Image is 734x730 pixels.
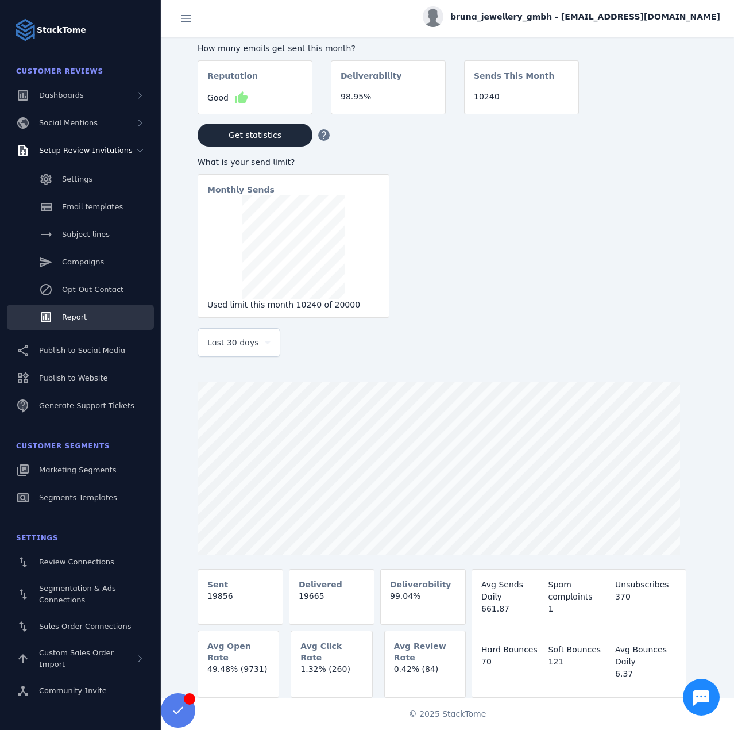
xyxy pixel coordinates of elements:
[207,70,258,91] mat-card-subtitle: Reputation
[7,305,154,330] a: Report
[62,230,110,239] span: Subject lines
[207,640,269,663] mat-card-subtitle: Avg Open Rate
[481,579,543,603] div: Avg Sends Daily
[341,70,402,91] mat-card-subtitle: Deliverability
[62,285,123,294] span: Opt-Out Contact
[385,663,465,685] mat-card-content: 0.42% (84)
[39,91,84,99] span: Dashboards
[16,534,58,542] span: Settings
[548,603,610,615] div: 1
[291,663,372,685] mat-card-content: 1.32% (260)
[229,131,281,139] span: Get statistics
[615,668,677,680] div: 6.37
[39,686,107,695] span: Community Invite
[37,24,86,36] strong: StackTome
[198,43,579,55] div: How many emails get sent this month?
[481,656,543,668] div: 70
[39,558,114,566] span: Review Connections
[7,393,154,418] a: Generate Support Tickets
[341,91,436,103] div: 98.95%
[62,175,92,183] span: Settings
[39,146,133,155] span: Setup Review Invitations
[39,493,117,502] span: Segments Templates
[198,156,389,168] div: What is your send limit?
[615,579,677,591] div: Unsubscribes
[39,622,131,631] span: Sales Order Connections
[7,222,154,247] a: Subject lines
[39,466,116,474] span: Marketing Segments
[16,442,110,450] span: Customer Segments
[615,644,677,668] div: Avg Bounces Daily
[62,202,123,211] span: Email templates
[423,6,443,27] img: profile.jpg
[16,67,103,75] span: Customer Reviews
[7,194,154,220] a: Email templates
[7,277,154,302] a: Opt-Out Contact
[7,485,154,510] a: Segments Templates
[207,299,380,311] div: Used limit this month 10240 of 20000
[14,18,37,41] img: Logo image
[289,590,374,612] mat-card-content: 19665
[39,584,116,604] span: Segmentation & Ads Connections
[39,401,134,410] span: Generate Support Tickets
[207,92,229,104] span: Good
[39,374,107,382] span: Publish to Website
[39,346,125,355] span: Publish to Social Media
[198,663,279,685] mat-card-content: 49.48% (9731)
[409,708,486,720] span: © 2025 StackTome
[548,644,610,656] div: Soft Bounces
[7,366,154,391] a: Publish to Website
[7,577,154,612] a: Segmentation & Ads Connections
[207,579,228,590] mat-card-subtitle: Sent
[381,590,465,612] mat-card-content: 99.04%
[615,591,677,603] div: 370
[481,603,543,615] div: 661.87
[548,656,610,668] div: 121
[62,313,87,321] span: Report
[465,91,578,112] mat-card-content: 10240
[7,678,154,704] a: Community Invite
[7,458,154,483] a: Marketing Segments
[39,648,114,668] span: Custom Sales Order Import
[62,258,104,266] span: Campaigns
[39,118,98,127] span: Social Mentions
[450,11,720,23] span: bruna_jewellery_gmbh - [EMAIL_ADDRESS][DOMAIN_NAME]
[198,124,312,147] button: Get statistics
[7,167,154,192] a: Settings
[299,579,342,590] mat-card-subtitle: Delivered
[198,590,283,612] mat-card-content: 19856
[7,614,154,639] a: Sales Order Connections
[548,579,610,603] div: Spam complaints
[7,249,154,275] a: Campaigns
[234,91,248,105] mat-icon: thumb_up
[481,644,543,656] div: Hard Bounces
[7,338,154,363] a: Publish to Social Media
[394,640,456,663] mat-card-subtitle: Avg Review Rate
[423,6,720,27] button: bruna_jewellery_gmbh - [EMAIL_ADDRESS][DOMAIN_NAME]
[207,336,259,349] span: Last 30 days
[474,70,554,91] mat-card-subtitle: Sends This Month
[390,579,451,590] mat-card-subtitle: Deliverability
[7,550,154,575] a: Review Connections
[207,184,275,195] mat-card-subtitle: Monthly Sends
[300,640,362,663] mat-card-subtitle: Avg Click Rate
